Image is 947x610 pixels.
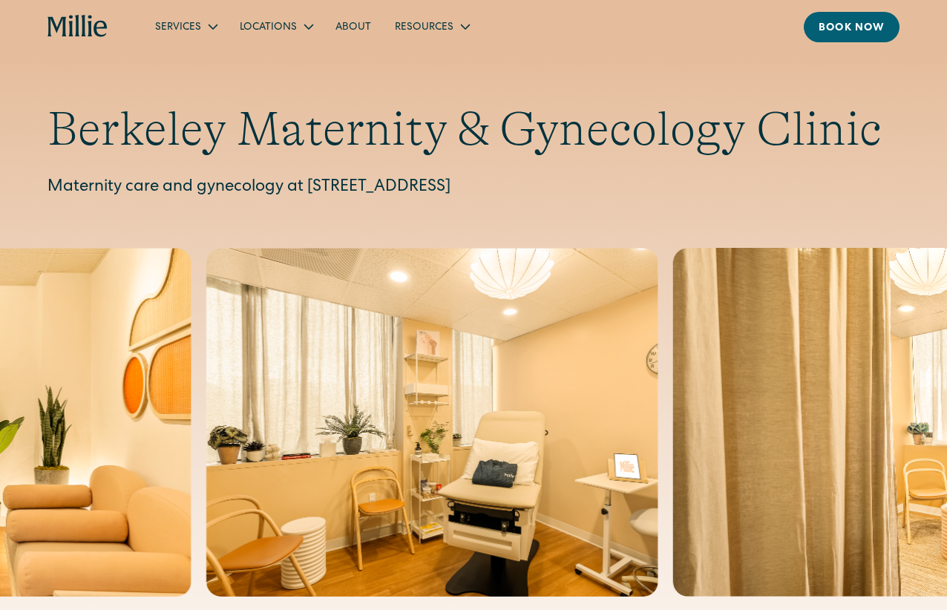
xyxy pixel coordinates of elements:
a: home [47,15,108,39]
div: Book now [819,21,885,36]
div: Resources [395,20,453,36]
div: Locations [240,20,297,36]
div: Locations [228,14,324,39]
a: Book now [804,12,900,42]
h1: Berkeley Maternity & Gynecology Clinic [47,101,900,158]
a: About [324,14,383,39]
div: Services [143,14,228,39]
p: Maternity care and gynecology at [STREET_ADDRESS] [47,176,900,200]
div: Resources [383,14,480,39]
div: Services [155,20,201,36]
